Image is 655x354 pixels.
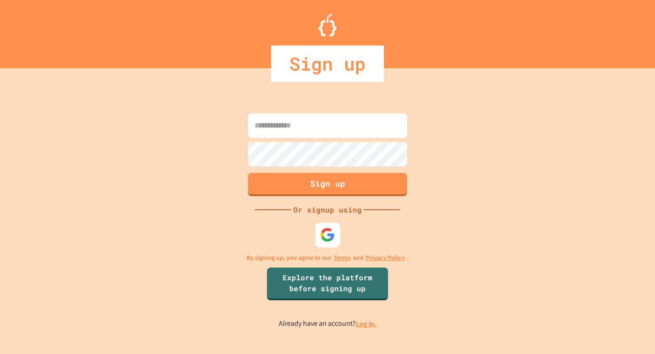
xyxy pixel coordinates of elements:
[267,268,388,300] a: Explore the platform before signing up
[271,46,384,82] div: Sign up
[320,228,335,243] img: google-icon.svg
[334,253,351,263] a: Terms
[318,14,337,36] img: Logo.svg
[247,253,409,263] p: By signing up, you agree to our and .
[248,173,407,196] button: Sign up
[279,318,377,329] p: Already have an account?
[366,253,405,263] a: Privacy Policy
[356,319,377,329] a: Log in.
[291,204,364,215] div: Or signup using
